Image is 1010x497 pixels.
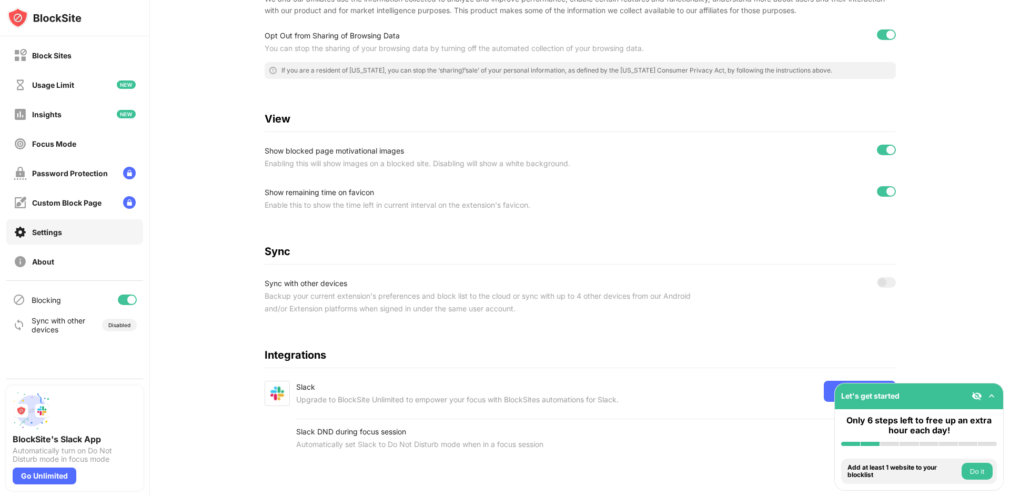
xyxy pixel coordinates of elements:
[265,186,706,199] div: Show remaining time on favicon
[32,80,74,89] div: Usage Limit
[265,29,706,42] div: Opt Out from Sharing of Browsing Data
[13,293,25,306] img: blocking-icon.svg
[13,468,76,484] div: Go Unlimited
[986,391,997,401] img: omni-setup-toggle.svg
[14,78,27,92] img: time-usage-off.svg
[32,316,86,334] div: Sync with other devices
[32,296,61,305] div: Blocking
[117,110,136,118] img: new-icon.svg
[32,169,108,178] div: Password Protection
[117,80,136,89] img: new-icon.svg
[14,49,27,62] img: block-off.svg
[265,113,896,125] div: View
[32,228,62,237] div: Settings
[296,425,716,438] div: Slack DND during focus session
[962,463,993,480] button: Do it
[265,145,706,157] div: Show blocked page motivational images
[265,199,706,211] div: Enable this to show the time left in current interval on the extension's favicon.
[841,391,900,400] div: Let's get started
[265,349,896,361] div: Integrations
[265,245,896,258] div: Sync
[281,66,832,75] div: If you are a resident of [US_STATE], you can stop the ‘sharing’/’sale’ of your personal informati...
[972,391,982,401] img: eye-not-visible.svg
[123,196,136,209] img: lock-menu.svg
[14,255,27,268] img: about-off.svg
[108,322,130,328] div: Disabled
[265,277,706,290] div: Sync with other devices
[13,434,137,444] div: BlockSite's Slack App
[32,51,72,60] div: Block Sites
[265,157,706,170] div: Enabling this will show images on a blocked site. Disabling will show a white background.
[296,393,619,406] div: Upgrade to BlockSite Unlimited to empower your focus with BlockSites automations for Slack.
[296,381,619,393] div: Slack
[14,196,27,209] img: customize-block-page-off.svg
[123,167,136,179] img: lock-menu.svg
[14,108,27,121] img: insights-off.svg
[7,7,82,28] img: logo-blocksite.svg
[847,464,959,479] div: Add at least 1 website to your blocklist
[265,42,706,55] div: You can stop the sharing of your browsing data by turning off the automated collection of your br...
[13,319,25,331] img: sync-icon.svg
[296,438,716,451] div: Automatically set Slack to Do Not Disturb mode when in a focus session
[14,137,27,150] img: focus-off.svg
[13,447,137,463] div: Automatically turn on Do Not Disturb mode in focus mode
[14,226,27,239] img: settings-on.svg
[13,392,50,430] img: push-slack.svg
[32,139,76,148] div: Focus Mode
[32,257,54,266] div: About
[32,110,62,119] div: Insights
[824,381,896,402] div: Go Unlimited
[14,167,27,180] img: password-protection-off.svg
[265,290,706,315] div: Backup your current extension's preferences and block list to the cloud or sync with up to 4 othe...
[32,198,102,207] div: Custom Block Page
[269,66,277,75] img: error-circle-outline.svg
[265,381,290,406] img: slack.svg
[841,415,997,435] div: Only 6 steps left to free up an extra hour each day!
